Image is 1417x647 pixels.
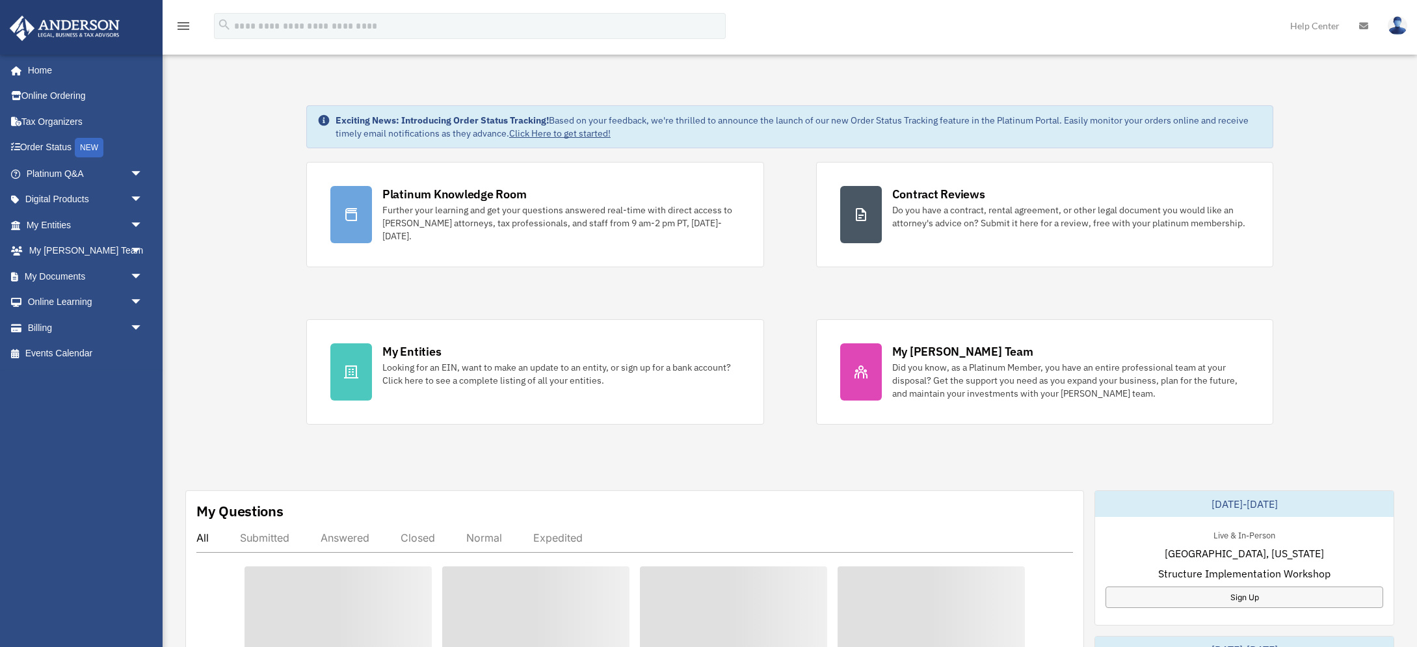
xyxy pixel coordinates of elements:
[1106,587,1383,608] a: Sign Up
[1165,546,1324,561] span: [GEOGRAPHIC_DATA], [US_STATE]
[217,18,232,32] i: search
[401,531,435,544] div: Closed
[892,204,1250,230] div: Do you have a contract, rental agreement, or other legal document you would like an attorney's ad...
[321,531,369,544] div: Answered
[130,263,156,290] span: arrow_drop_down
[9,135,163,161] a: Order StatusNEW
[130,238,156,265] span: arrow_drop_down
[382,343,441,360] div: My Entities
[75,138,103,157] div: NEW
[892,361,1250,400] div: Did you know, as a Platinum Member, you have an entire professional team at your disposal? Get th...
[466,531,502,544] div: Normal
[533,531,583,544] div: Expedited
[9,315,163,341] a: Billingarrow_drop_down
[6,16,124,41] img: Anderson Advisors Platinum Portal
[1095,491,1394,517] div: [DATE]-[DATE]
[382,361,740,387] div: Looking for an EIN, want to make an update to an entity, or sign up for a bank account? Click her...
[1158,566,1331,581] span: Structure Implementation Workshop
[176,18,191,34] i: menu
[892,343,1033,360] div: My [PERSON_NAME] Team
[1388,16,1407,35] img: User Pic
[9,109,163,135] a: Tax Organizers
[196,501,284,521] div: My Questions
[240,531,289,544] div: Submitted
[196,531,209,544] div: All
[9,238,163,264] a: My [PERSON_NAME] Teamarrow_drop_down
[816,319,1274,425] a: My [PERSON_NAME] Team Did you know, as a Platinum Member, you have an entire professional team at...
[130,212,156,239] span: arrow_drop_down
[130,315,156,341] span: arrow_drop_down
[336,114,1262,140] div: Based on your feedback, we're thrilled to announce the launch of our new Order Status Tracking fe...
[130,187,156,213] span: arrow_drop_down
[9,212,163,238] a: My Entitiesarrow_drop_down
[382,186,527,202] div: Platinum Knowledge Room
[1203,527,1286,541] div: Live & In-Person
[130,161,156,187] span: arrow_drop_down
[336,114,549,126] strong: Exciting News: Introducing Order Status Tracking!
[9,83,163,109] a: Online Ordering
[306,162,764,267] a: Platinum Knowledge Room Further your learning and get your questions answered real-time with dire...
[306,319,764,425] a: My Entities Looking for an EIN, want to make an update to an entity, or sign up for a bank accoun...
[9,289,163,315] a: Online Learningarrow_drop_down
[9,341,163,367] a: Events Calendar
[9,57,156,83] a: Home
[176,23,191,34] a: menu
[9,187,163,213] a: Digital Productsarrow_drop_down
[816,162,1274,267] a: Contract Reviews Do you have a contract, rental agreement, or other legal document you would like...
[509,127,611,139] a: Click Here to get started!
[9,263,163,289] a: My Documentsarrow_drop_down
[892,186,985,202] div: Contract Reviews
[9,161,163,187] a: Platinum Q&Aarrow_drop_down
[382,204,740,243] div: Further your learning and get your questions answered real-time with direct access to [PERSON_NAM...
[130,289,156,316] span: arrow_drop_down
